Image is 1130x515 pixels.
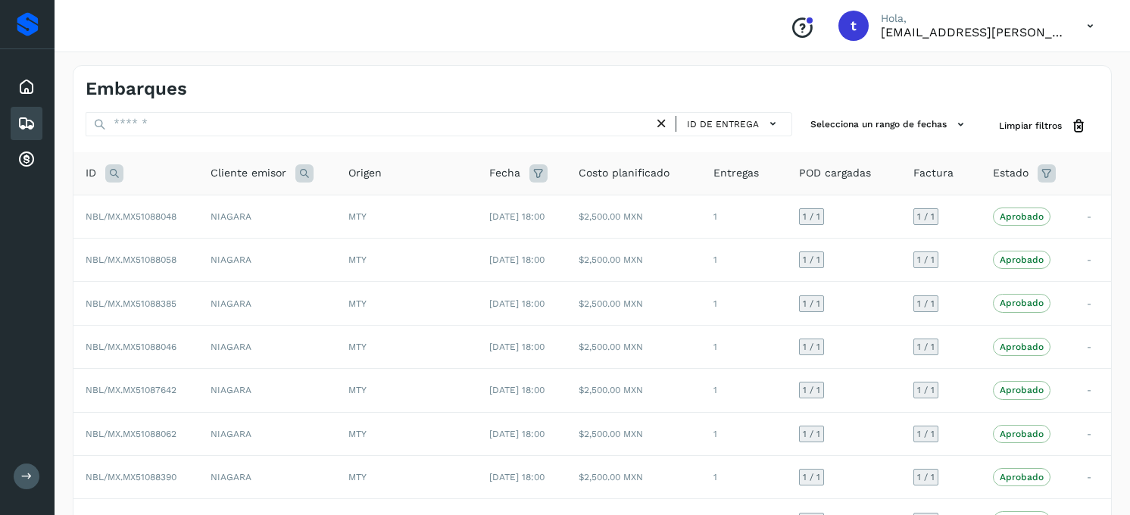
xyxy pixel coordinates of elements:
span: MTY [348,342,367,352]
span: [DATE] 18:00 [489,472,545,482]
p: Aprobado [1000,342,1044,352]
button: Limpiar filtros [987,112,1099,140]
td: - [1075,325,1111,368]
p: transportes.lg.lozano@gmail.com [881,25,1063,39]
p: Aprobado [1000,298,1044,308]
span: 1 / 1 [917,429,935,439]
span: 1 / 1 [803,385,820,395]
span: 1 / 1 [803,473,820,482]
span: 1 / 1 [917,385,935,395]
span: NBL/MX.MX51088385 [86,298,176,309]
span: NBL/MX.MX51088048 [86,211,176,222]
span: NBL/MX.MX51088058 [86,254,176,265]
td: 1 [701,239,787,282]
h4: Embarques [86,78,187,100]
span: MTY [348,211,367,222]
span: MTY [348,472,367,482]
span: MTY [348,429,367,439]
span: NBL/MX.MX51088046 [86,342,176,352]
td: NIAGARA [198,325,336,368]
p: Aprobado [1000,472,1044,482]
p: Aprobado [1000,429,1044,439]
span: NBL/MX.MX51087642 [86,385,176,395]
span: [DATE] 18:00 [489,385,545,395]
td: - [1075,369,1111,412]
td: $2,500.00 MXN [567,239,701,282]
p: Aprobado [1000,254,1044,265]
p: Hola, [881,12,1063,25]
span: 1 / 1 [803,299,820,308]
span: MTY [348,298,367,309]
button: ID de entrega [682,113,785,135]
p: Aprobado [1000,385,1044,395]
span: Costo planificado [579,165,670,181]
td: $2,500.00 MXN [567,325,701,368]
span: 1 / 1 [917,299,935,308]
td: 1 [701,282,787,325]
span: MTY [348,385,367,395]
span: 1 / 1 [803,342,820,351]
span: ID de entrega [687,117,759,131]
td: NIAGARA [198,282,336,325]
span: Estado [993,165,1029,181]
span: Limpiar filtros [999,119,1062,133]
td: 1 [701,325,787,368]
td: 1 [701,412,787,455]
td: $2,500.00 MXN [567,369,701,412]
td: NIAGARA [198,369,336,412]
td: $2,500.00 MXN [567,456,701,499]
td: 1 [701,456,787,499]
td: - [1075,412,1111,455]
span: Fecha [489,165,520,181]
td: $2,500.00 MXN [567,195,701,238]
span: [DATE] 18:00 [489,429,545,439]
span: 1 / 1 [917,342,935,351]
td: NIAGARA [198,412,336,455]
span: 1 / 1 [803,255,820,264]
td: $2,500.00 MXN [567,282,701,325]
span: 1 / 1 [803,212,820,221]
span: [DATE] 18:00 [489,254,545,265]
td: - [1075,195,1111,238]
span: 1 / 1 [917,255,935,264]
p: Aprobado [1000,211,1044,222]
td: NIAGARA [198,195,336,238]
td: $2,500.00 MXN [567,412,701,455]
button: Selecciona un rango de fechas [804,112,975,137]
span: POD cargadas [799,165,871,181]
span: Origen [348,165,382,181]
span: 1 / 1 [803,429,820,439]
span: [DATE] 18:00 [489,211,545,222]
span: Entregas [713,165,759,181]
span: [DATE] 18:00 [489,298,545,309]
div: Cuentas por cobrar [11,143,42,176]
td: NIAGARA [198,239,336,282]
span: Cliente emisor [211,165,286,181]
span: NBL/MX.MX51088390 [86,472,176,482]
span: MTY [348,254,367,265]
span: NBL/MX.MX51088062 [86,429,176,439]
span: ID [86,165,96,181]
td: - [1075,456,1111,499]
div: Inicio [11,70,42,104]
td: - [1075,239,1111,282]
td: 1 [701,195,787,238]
span: [DATE] 18:00 [489,342,545,352]
span: Factura [913,165,954,181]
td: - [1075,282,1111,325]
div: Embarques [11,107,42,140]
td: NIAGARA [198,456,336,499]
span: 1 / 1 [917,212,935,221]
td: 1 [701,369,787,412]
span: 1 / 1 [917,473,935,482]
